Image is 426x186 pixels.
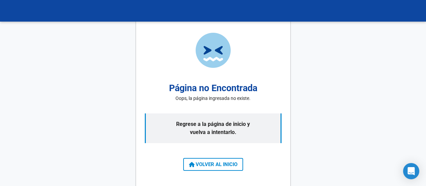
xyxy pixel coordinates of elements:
[169,81,257,95] h2: Página no Encontrada
[175,95,251,102] p: Oops, la página ingresada no existe.
[403,163,419,179] div: Open Intercom Messenger
[196,33,231,68] img: page-not-found
[183,158,243,171] button: VOLVER AL INICIO
[189,161,237,167] span: VOLVER AL INICIO
[145,113,282,143] p: Regrese a la página de inicio y vuelva a intentarlo.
